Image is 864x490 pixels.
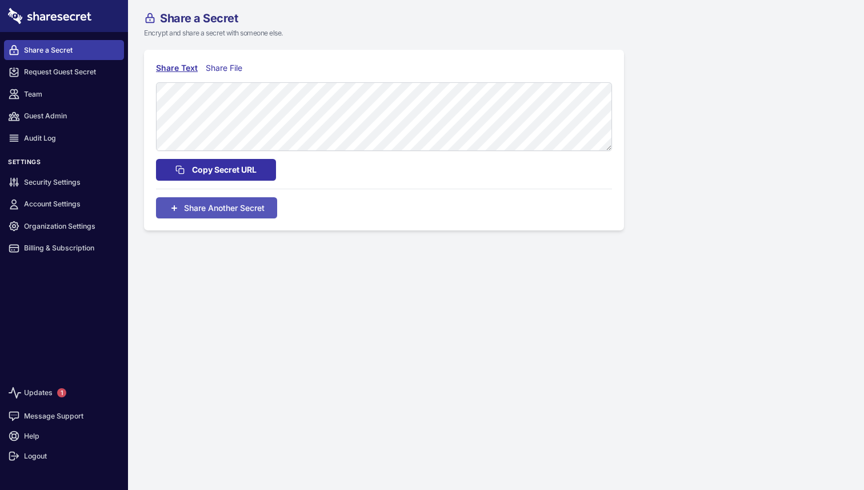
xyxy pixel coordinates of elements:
button: Copy Secret URL [156,159,276,181]
a: Request Guest Secret [4,62,124,82]
span: 1 [57,388,66,397]
a: Guest Admin [4,106,124,126]
a: Account Settings [4,194,124,214]
span: Share Another Secret [184,202,265,214]
span: Copy Secret URL [192,164,257,176]
p: Encrypt and share a secret with someone else. [144,28,688,38]
a: Team [4,84,124,104]
a: Help [4,426,124,446]
a: Updates1 [4,380,124,406]
a: Logout [4,446,124,466]
a: Audit Log [4,128,124,148]
div: Share Text [156,62,198,74]
span: Share a Secret [160,13,238,24]
a: Security Settings [4,172,124,192]
h3: Settings [4,158,124,170]
iframe: Drift Widget Chat Controller [807,433,850,476]
a: Message Support [4,406,124,426]
a: Share a Secret [4,40,124,60]
a: Billing & Subscription [4,238,124,258]
button: Share Another Secret [156,197,277,218]
a: Organization Settings [4,216,124,236]
div: Share File [206,62,247,74]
